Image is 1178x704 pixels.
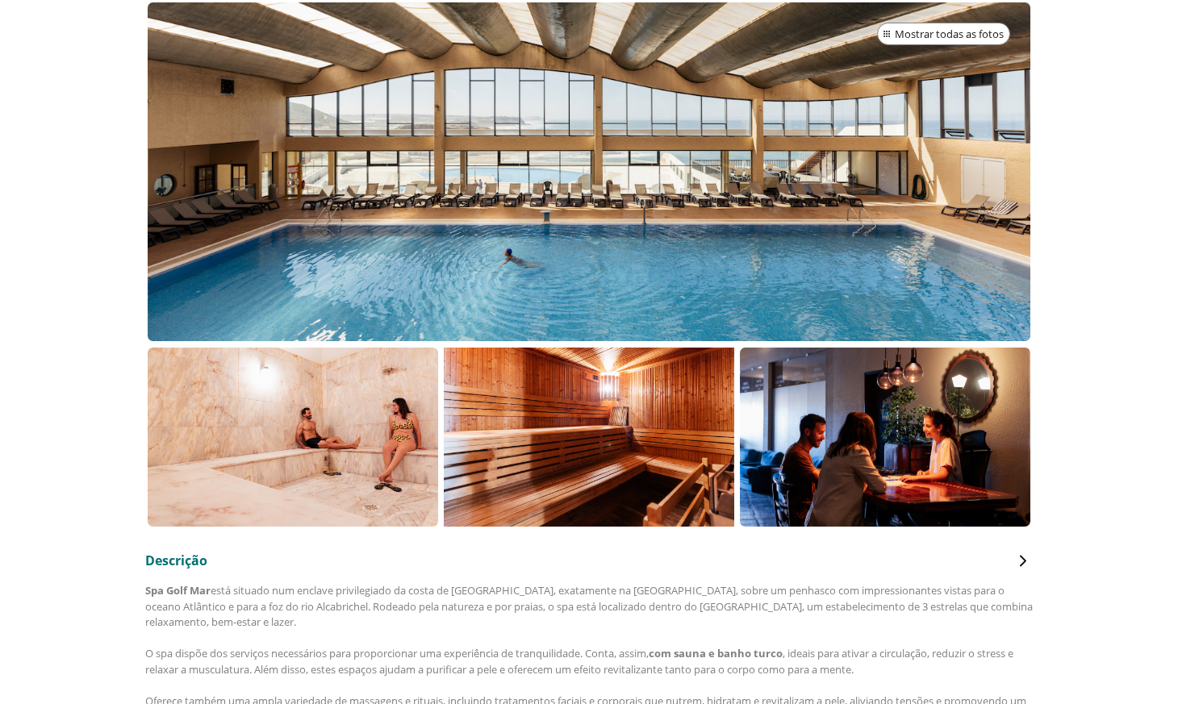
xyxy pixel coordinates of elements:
[895,27,1004,43] span: Mostrar todas as fotos
[649,646,783,660] b: com sauna e banho turco
[145,552,207,569] span: Descrição
[145,552,1033,570] button: Descrição
[145,583,211,598] b: Spa Golf Mar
